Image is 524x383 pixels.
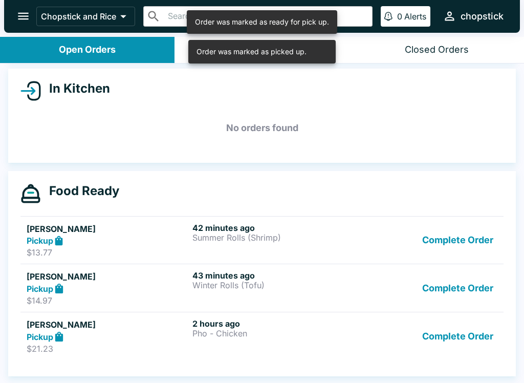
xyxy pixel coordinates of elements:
p: Chopstick and Rice [41,11,116,22]
a: [PERSON_NAME]Pickup$21.232 hours agoPho - ChickenComplete Order [20,312,504,360]
h4: In Kitchen [41,81,110,96]
div: Closed Orders [405,44,469,56]
p: Winter Rolls (Tofu) [192,281,354,290]
h6: 2 hours ago [192,318,354,329]
h5: [PERSON_NAME] [27,318,188,331]
button: Chopstick and Rice [36,7,135,26]
a: [PERSON_NAME]Pickup$14.9743 minutes agoWinter Rolls (Tofu)Complete Order [20,264,504,312]
p: $14.97 [27,295,188,306]
div: Order was marked as picked up. [196,43,307,60]
h5: [PERSON_NAME] [27,270,188,283]
div: Order was marked as ready for pick up. [195,13,329,31]
button: Complete Order [418,270,497,306]
h5: No orders found [20,110,504,146]
p: 0 [397,11,402,22]
button: open drawer [10,3,36,29]
button: chopstick [439,5,508,27]
div: chopstick [461,10,504,23]
button: Complete Order [418,318,497,354]
p: Alerts [404,11,426,22]
strong: Pickup [27,284,53,294]
h5: [PERSON_NAME] [27,223,188,235]
p: Pho - Chicken [192,329,354,338]
a: [PERSON_NAME]Pickup$13.7742 minutes agoSummer Rolls (Shrimp)Complete Order [20,216,504,264]
div: Open Orders [59,44,116,56]
p: $13.77 [27,247,188,258]
strong: Pickup [27,332,53,342]
button: Complete Order [418,223,497,258]
p: Summer Rolls (Shrimp) [192,233,354,242]
h6: 43 minutes ago [192,270,354,281]
p: $21.23 [27,344,188,354]
h6: 42 minutes ago [192,223,354,233]
strong: Pickup [27,236,53,246]
h4: Food Ready [41,183,119,199]
input: Search orders by name or phone number [165,9,368,24]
